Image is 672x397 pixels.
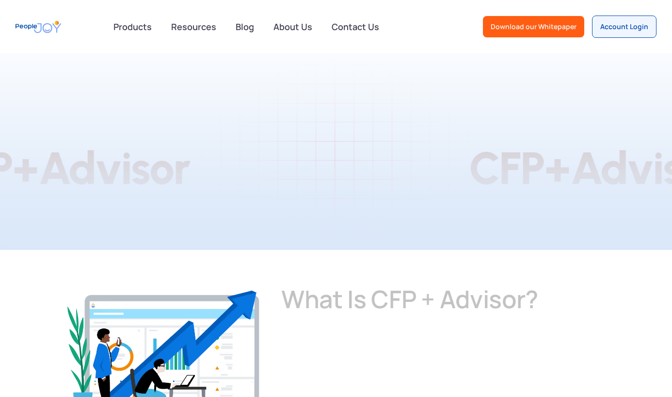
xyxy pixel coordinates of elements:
[230,16,260,37] a: Blog
[16,16,61,38] a: home
[483,16,584,37] a: Download our Whitepaper
[326,16,385,37] a: Contact Us
[491,22,576,32] div: Download our Whitepaper
[281,284,538,314] span: What is CFP + Advisor?
[592,16,656,38] a: Account Login
[600,22,648,32] div: Account Login
[165,16,222,37] a: Resources
[108,17,158,36] div: Products
[268,16,318,37] a: About Us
